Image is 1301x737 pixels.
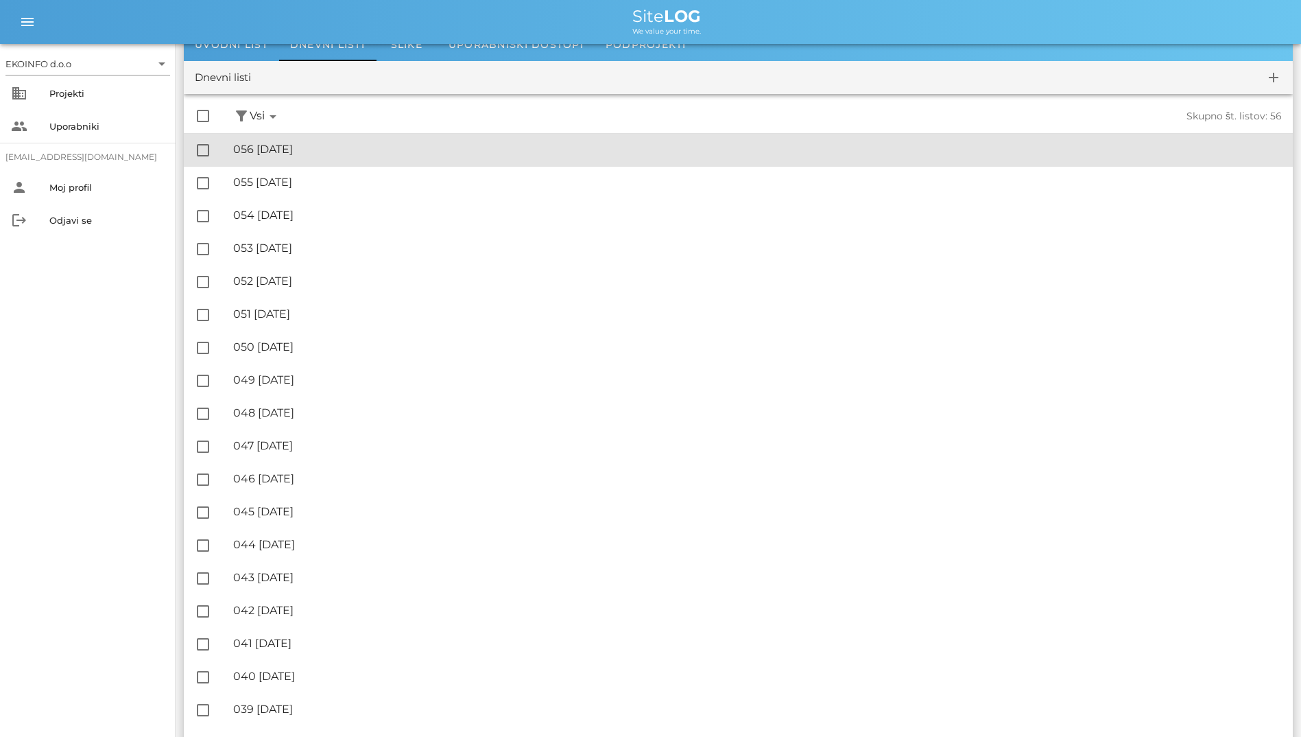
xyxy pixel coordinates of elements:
div: 047 [DATE] [233,439,1282,452]
div: 052 [DATE] [233,274,1282,288]
span: Vsi [250,108,281,125]
i: add [1265,69,1282,86]
iframe: Chat Widget [1232,671,1301,737]
div: 054 [DATE] [233,209,1282,222]
div: 039 [DATE] [233,703,1282,716]
div: 040 [DATE] [233,670,1282,683]
div: 048 [DATE] [233,406,1282,419]
div: 045 [DATE] [233,505,1282,518]
span: Site [632,6,701,26]
i: arrow_drop_down [265,108,281,125]
span: We value your time. [632,27,701,36]
i: arrow_drop_down [154,56,170,72]
div: EKOINFO d.o.o [5,58,71,70]
div: 050 [DATE] [233,340,1282,353]
div: Moj profil [49,182,165,193]
i: menu [19,14,36,30]
div: EKOINFO d.o.o [5,53,170,75]
i: people [11,118,27,134]
div: 044 [DATE] [233,538,1282,551]
span: Uporabniški dostopi [449,38,584,51]
b: LOG [664,6,701,26]
span: Slike [391,38,422,51]
span: Podprojekti [606,38,687,51]
div: 046 [DATE] [233,472,1282,485]
div: 041 [DATE] [233,637,1282,650]
div: 053 [DATE] [233,242,1282,255]
div: Pripomoček za klepet [1232,671,1301,737]
button: filter_alt [233,108,250,125]
div: 056 [DATE] [233,143,1282,156]
span: Dnevni listi [290,38,365,51]
i: business [11,85,27,102]
i: logout [11,212,27,229]
div: 049 [DATE] [233,373,1282,386]
i: person [11,179,27,196]
div: 051 [DATE] [233,307,1282,320]
div: Uporabniki [49,121,165,132]
div: 042 [DATE] [233,604,1282,617]
div: Projekti [49,88,165,99]
div: 043 [DATE] [233,571,1282,584]
div: Dnevni listi [195,70,251,86]
div: Odjavi se [49,215,165,226]
div: 055 [DATE] [233,176,1282,189]
span: Uvodni list [195,38,268,51]
div: Skupno št. listov: 56 [782,110,1282,122]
